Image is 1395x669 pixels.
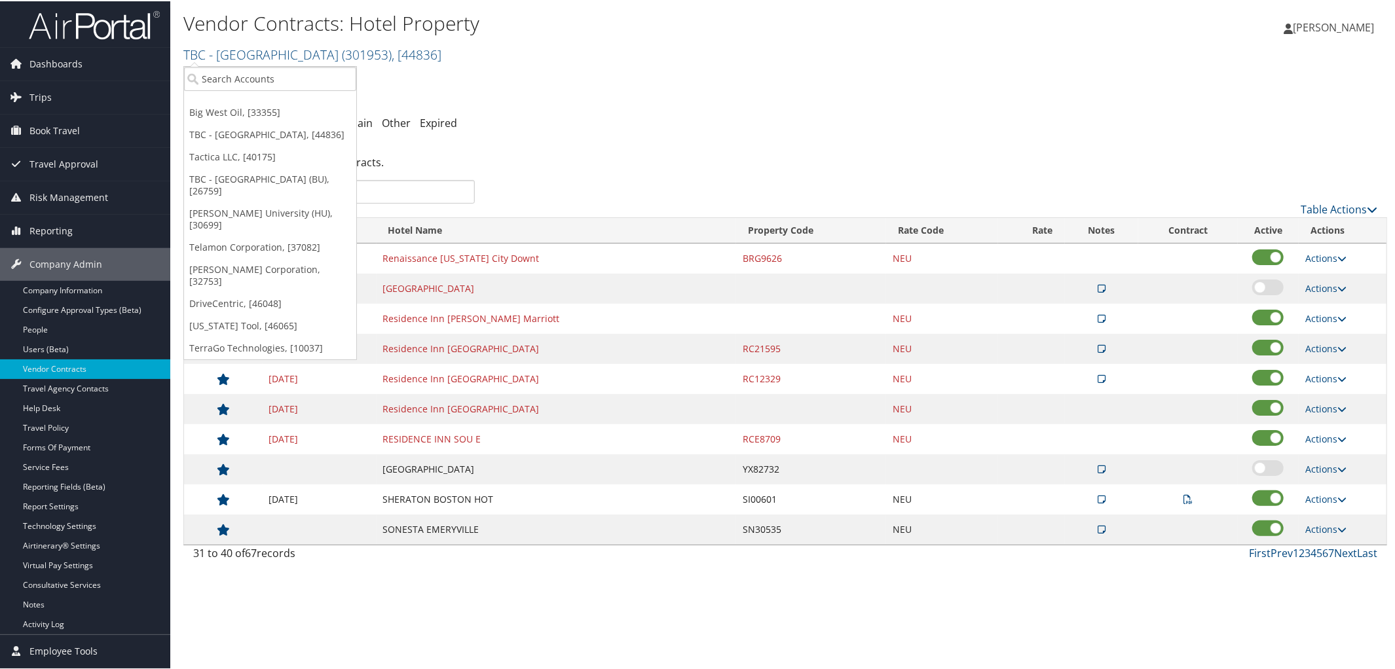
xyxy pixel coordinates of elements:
span: Reporting [29,213,73,246]
a: DriveCentric, [46048] [184,291,356,314]
a: [PERSON_NAME] University (HU), [30699] [184,201,356,235]
th: Rate: activate to sort column ascending [998,217,1065,242]
th: Contract: activate to sort column ascending [1138,217,1238,242]
a: Last [1357,545,1377,559]
a: TBC - [GEOGRAPHIC_DATA], [44836] [184,122,356,145]
td: NEU [886,242,997,272]
a: 6 [1322,545,1328,559]
a: [PERSON_NAME] [1284,7,1387,46]
td: NEU [886,423,997,453]
td: [GEOGRAPHIC_DATA] [377,272,736,302]
td: YX82732 [736,453,887,483]
td: NEU [886,393,997,423]
span: Dashboards [29,46,83,79]
a: Actions [1305,311,1347,323]
td: [DATE] [263,393,377,423]
td: [DATE] [263,423,377,453]
th: Rate Code: activate to sort column ascending [886,217,997,242]
td: SI00601 [736,483,887,513]
a: 1 [1293,545,1299,559]
th: Actions [1299,217,1386,242]
h1: Vendor Contracts: Hotel Property [183,9,986,36]
img: airportal-logo.png [29,9,160,39]
div: 31 to 40 of records [193,544,475,566]
a: Actions [1305,371,1347,384]
a: [US_STATE] Tool, [46065] [184,314,356,336]
a: 5 [1316,545,1322,559]
th: Hotel Name: activate to sort column ascending [377,217,736,242]
a: Big West Oil, [33355] [184,100,356,122]
a: Actions [1305,341,1347,353]
td: NEU [886,483,997,513]
a: Actions [1305,281,1347,293]
span: Trips [29,80,52,113]
td: Residence Inn [PERSON_NAME] Marriott [377,302,736,333]
th: Property Code: activate to sort column ascending [736,217,887,242]
td: NEU [886,513,997,543]
td: NEU [886,302,997,333]
td: RC21595 [736,333,887,363]
a: Telamon Corporation, [37082] [184,235,356,257]
a: Actions [1305,522,1347,534]
a: 2 [1299,545,1305,559]
a: Expired [420,115,457,129]
a: Actions [1305,461,1347,474]
td: RC12329 [736,363,887,393]
span: [PERSON_NAME] [1293,19,1374,33]
a: First [1249,545,1271,559]
div: There are contracts. [183,143,1387,179]
a: Actions [1305,492,1347,504]
span: ( 301953 ) [342,45,392,62]
td: [GEOGRAPHIC_DATA] [377,453,736,483]
td: SN30535 [736,513,887,543]
th: Active: activate to sort column ascending [1238,217,1299,242]
span: Risk Management [29,180,108,213]
th: Notes: activate to sort column ascending [1065,217,1138,242]
td: [DATE] [263,483,377,513]
a: 7 [1328,545,1334,559]
a: TBC - [GEOGRAPHIC_DATA] (BU), [26759] [184,167,356,201]
td: BRG9626 [736,242,887,272]
td: Renaissance [US_STATE] City Downt [377,242,736,272]
td: [DATE] [263,363,377,393]
td: NEU [886,363,997,393]
td: RESIDENCE INN SOU E [377,423,736,453]
span: Travel Approval [29,147,98,179]
a: 4 [1311,545,1316,559]
span: , [ 44836 ] [392,45,441,62]
span: Book Travel [29,113,80,146]
a: 3 [1305,545,1311,559]
a: TBC - [GEOGRAPHIC_DATA] [183,45,441,62]
input: Search Accounts [184,65,356,90]
a: Prev [1271,545,1293,559]
a: Table Actions [1301,201,1377,215]
td: RCE8709 [736,423,887,453]
span: Employee Tools [29,634,98,666]
td: Residence Inn [GEOGRAPHIC_DATA] [377,363,736,393]
span: Company Admin [29,247,102,280]
a: TerraGo Technologies, [10037] [184,336,356,358]
a: [PERSON_NAME] Corporation, [32753] [184,257,356,291]
span: 67 [245,545,257,559]
td: SHERATON BOSTON HOT [377,483,736,513]
a: Tactica LLC, [40175] [184,145,356,167]
a: Actions [1305,401,1347,414]
td: NEU [886,333,997,363]
a: Other [382,115,411,129]
td: Residence Inn [GEOGRAPHIC_DATA] [377,333,736,363]
td: Residence Inn [GEOGRAPHIC_DATA] [377,393,736,423]
a: Next [1334,545,1357,559]
td: SONESTA EMERYVILLE [377,513,736,543]
a: Actions [1305,251,1347,263]
a: Actions [1305,431,1347,444]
